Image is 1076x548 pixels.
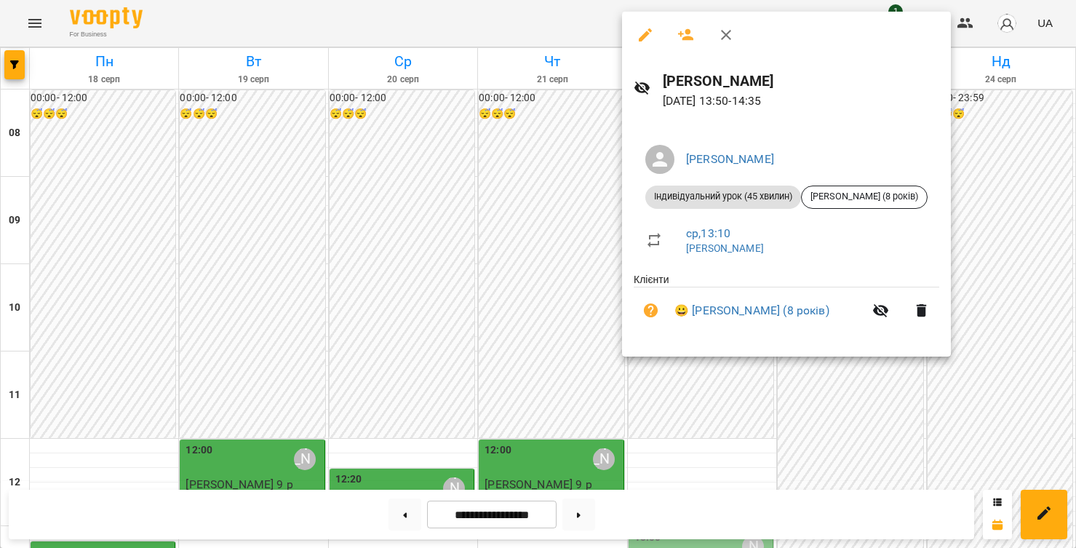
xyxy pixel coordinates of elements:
[686,226,730,240] a: ср , 13:10
[686,242,764,254] a: [PERSON_NAME]
[674,302,829,319] a: 😀 [PERSON_NAME] (8 років)
[634,293,669,328] button: Візит ще не сплачено. Додати оплату?
[802,190,927,203] span: [PERSON_NAME] (8 років)
[645,190,801,203] span: Індивідуальний урок (45 хвилин)
[634,272,939,340] ul: Клієнти
[663,70,939,92] h6: [PERSON_NAME]
[801,186,928,209] div: [PERSON_NAME] (8 років)
[686,152,774,166] a: [PERSON_NAME]
[663,92,939,110] p: [DATE] 13:50 - 14:35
